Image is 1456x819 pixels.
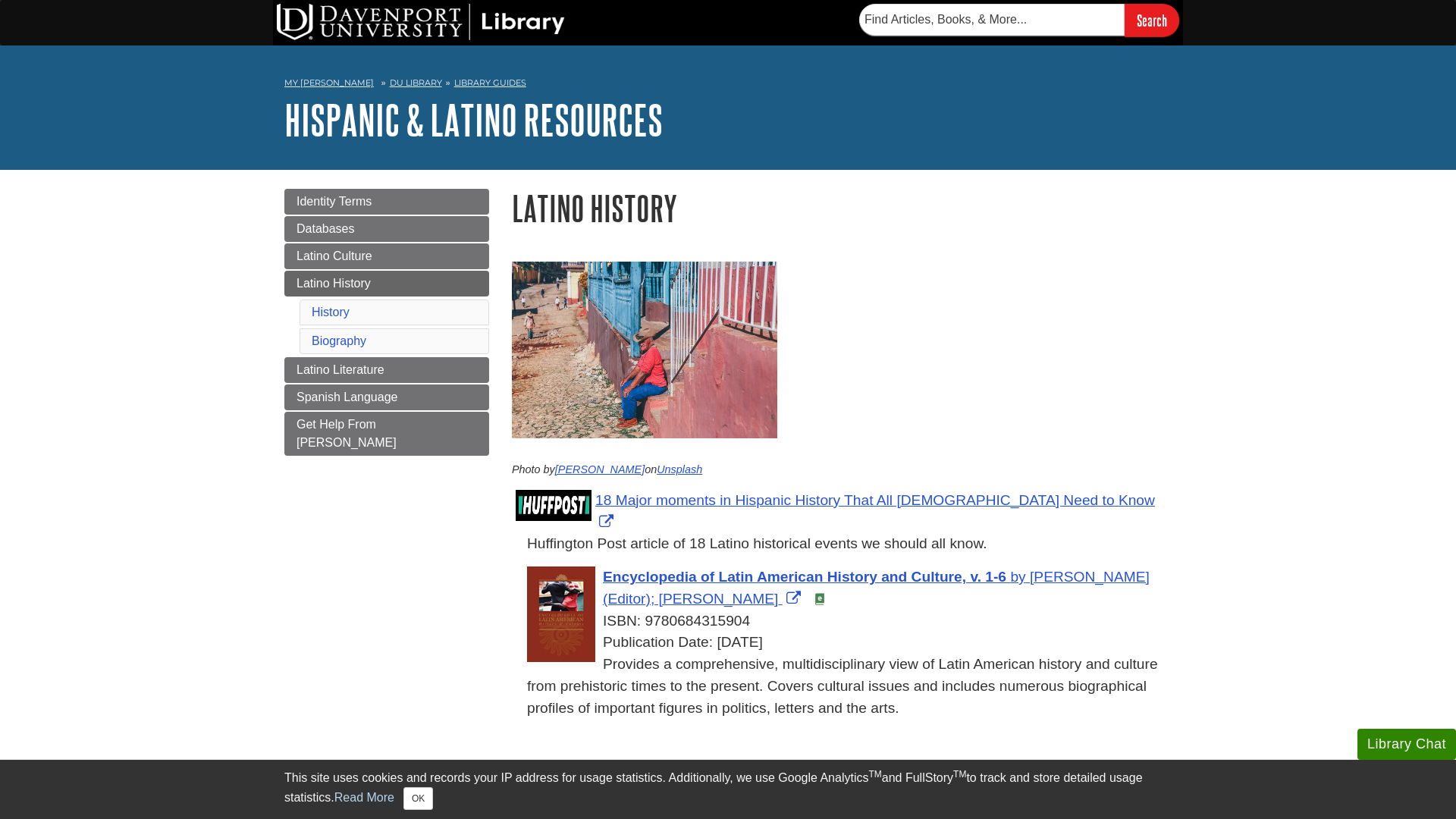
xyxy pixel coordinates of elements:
img: e-Book [814,593,826,605]
span: Encyclopedia of Latin American History and Culture, v. 1-6 [603,569,1006,585]
a: Hispanic & Latino Resources [284,96,663,143]
a: Latino History [284,271,489,297]
span: Identity Terms [297,195,372,208]
a: Unsplash [657,463,702,475]
a: Databases [284,216,489,242]
div: Provides a comprehensive, multidisciplinary view of Latin American history and culture from prehi... [527,654,1172,719]
span: Latino History [297,277,371,290]
div: Publication Date: [DATE] [527,632,1172,654]
span: Databases [297,222,355,235]
sup: TM [868,769,881,780]
h1: Latino History [512,189,1172,227]
button: Close [403,787,433,810]
form: Searches DU Library's articles, books, and more [859,4,1179,36]
span: Spanish Language [297,391,397,403]
img: DU Library [277,4,565,40]
a: Link opens in new window [595,492,1155,530]
span: by [1010,569,1025,585]
input: Search [1125,4,1179,36]
nav: breadcrumb [284,73,1172,97]
div: Huffington Post article of 18 Latino historical events we should all know. [527,533,1172,555]
img: Cover Art [527,566,595,661]
a: My [PERSON_NAME] [284,77,374,89]
span: Get Help From [PERSON_NAME] [297,418,397,449]
a: Biography [312,334,366,347]
span: Latino Culture [297,249,372,262]
img: Street & Balconies [512,262,777,438]
span: Latino Literature [297,363,384,376]
div: Guide Page Menu [284,189,489,456]
a: Library Guides [454,77,526,88]
div: ISBN: 9780684315904 [527,610,1172,632]
a: [PERSON_NAME] [555,463,645,475]
div: This site uses cookies and records your IP address for usage statistics. Additionally, we use Goo... [284,769,1172,810]
a: DU Library [390,77,442,88]
a: Spanish Language [284,384,489,410]
a: History [312,306,350,318]
a: Link opens in new window [603,569,1150,607]
p: Photo by on [512,462,1172,479]
button: Library Chat [1357,729,1456,760]
input: Find Articles, Books, & More... [859,4,1125,36]
a: Identity Terms [284,189,489,215]
span: [PERSON_NAME] (Editor); [PERSON_NAME] [603,569,1150,607]
a: Read More [334,791,394,804]
a: Latino Literature [284,357,489,383]
a: Get Help From [PERSON_NAME] [284,412,489,456]
a: Latino Culture [284,243,489,269]
sup: TM [953,769,966,780]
